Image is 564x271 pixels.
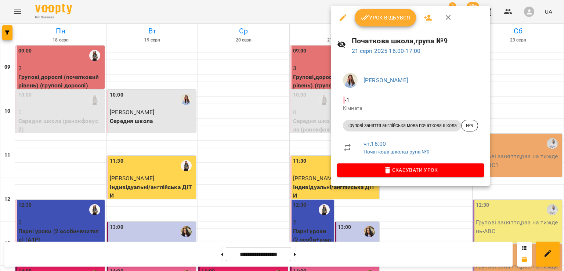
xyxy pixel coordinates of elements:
[364,77,408,84] a: [PERSON_NAME]
[364,140,386,147] a: чт , 16:00
[352,35,484,47] h6: Початкова школа,група №9
[361,13,411,22] span: Урок відбувся
[343,122,461,129] span: Групові заняття англійська мова початкова школа
[343,97,351,104] span: - 1
[337,163,484,177] button: Скасувати Урок
[343,166,478,174] span: Скасувати Урок
[352,47,421,54] a: 21 серп 2025 16:00-17:00
[462,122,478,129] span: №9
[355,9,416,26] button: Урок відбувся
[364,149,430,155] a: Початкова школа,група №9
[343,73,358,88] img: 8331ff4fd8f8f17496a27caf43209ace.JPG
[461,120,478,131] div: №9
[343,105,478,112] p: Кімната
